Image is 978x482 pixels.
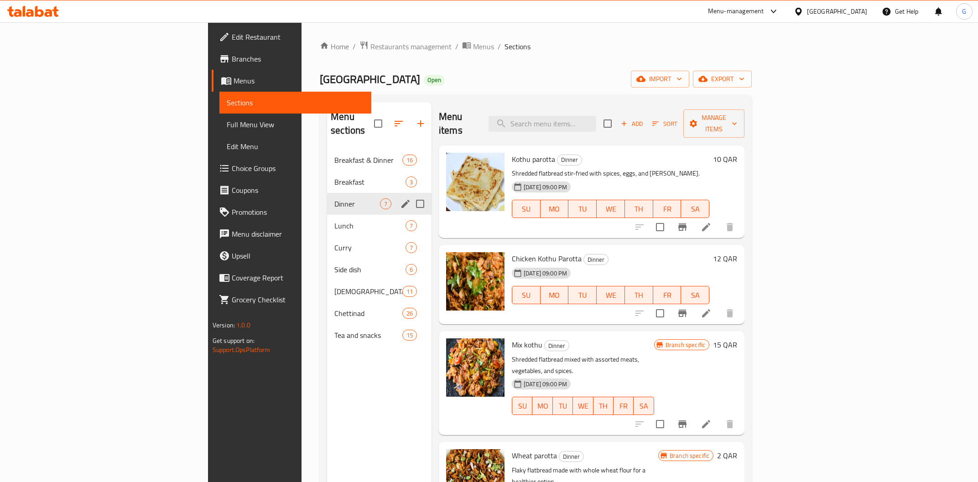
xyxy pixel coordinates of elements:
[446,252,505,311] img: Chicken Kothu Parotta
[657,289,678,302] span: FR
[334,330,402,341] span: Tea and snacks
[227,119,364,130] span: Full Menu View
[402,330,417,341] div: items
[685,202,706,216] span: SA
[462,41,494,52] a: Menus
[403,331,416,340] span: 15
[498,41,501,52] li: /
[439,110,478,137] h2: Menu items
[671,413,693,435] button: Branch-specific-item
[512,397,532,415] button: SU
[406,220,417,231] div: items
[512,286,541,304] button: SU
[327,215,432,237] div: Lunch7
[402,155,417,166] div: items
[212,70,371,92] a: Menus
[403,287,416,296] span: 11
[327,237,432,259] div: Curry7
[568,286,597,304] button: TU
[962,6,966,16] span: G
[597,200,625,218] button: WE
[671,302,693,324] button: Branch-specific-item
[473,41,494,52] span: Menus
[657,202,678,216] span: FR
[637,399,650,413] span: SA
[406,244,416,252] span: 7
[232,207,364,218] span: Promotions
[516,202,537,216] span: SU
[327,171,432,193] div: Breakfast3
[213,319,235,331] span: Version:
[212,26,371,48] a: Edit Restaurant
[232,53,364,64] span: Branches
[406,264,417,275] div: items
[553,397,573,415] button: TU
[512,338,542,352] span: Mix kothu
[545,341,569,351] span: Dinner
[327,193,432,215] div: Dinner7edit
[369,114,388,133] span: Select all sections
[236,319,250,331] span: 1.0.0
[399,197,412,211] button: edit
[650,218,670,237] span: Select to update
[701,222,712,233] a: Edit menu item
[489,116,596,132] input: search
[512,168,709,179] p: Shredded flatbread stir-fried with spices, eggs, and [PERSON_NAME].
[536,399,549,413] span: MO
[520,380,571,389] span: [DATE] 09:00 PM
[320,41,752,52] nav: breadcrumb
[388,113,410,135] span: Sort sections
[650,117,680,131] button: Sort
[719,216,741,238] button: delete
[600,289,621,302] span: WE
[424,75,445,86] div: Open
[227,141,364,152] span: Edit Menu
[629,202,650,216] span: TH
[403,156,416,165] span: 16
[671,216,693,238] button: Branch-specific-item
[568,200,597,218] button: TU
[334,198,380,209] div: Dinner
[713,338,737,351] h6: 15 QAR
[532,397,552,415] button: MO
[577,399,589,413] span: WE
[212,179,371,201] a: Coupons
[693,71,752,88] button: export
[232,31,364,42] span: Edit Restaurant
[327,259,432,280] div: Side dish6
[717,449,737,462] h6: 2 QAR
[653,200,681,218] button: FR
[557,155,582,166] div: Dinner
[544,340,569,351] div: Dinner
[516,399,529,413] span: SU
[402,286,417,297] div: items
[370,41,452,52] span: Restaurants management
[402,308,417,319] div: items
[597,399,610,413] span: TH
[662,341,709,349] span: Branch specific
[557,155,582,165] span: Dinner
[406,265,416,274] span: 6
[512,200,541,218] button: SU
[334,286,402,297] span: [DEMOGRAPHIC_DATA] special
[446,338,505,397] img: Mix kothu
[446,153,505,211] img: Kothu parotta
[701,308,712,319] a: Edit menu item
[646,117,683,131] span: Sort items
[559,451,583,462] span: Dinner
[334,286,402,297] div: Chinese special
[505,41,531,52] span: Sections
[652,119,677,129] span: Sort
[683,109,744,138] button: Manage items
[512,449,557,462] span: Wheat parotta
[334,220,406,231] span: Lunch
[424,76,445,84] span: Open
[327,149,432,171] div: Breakfast & Dinner16
[598,114,617,133] span: Select section
[334,155,402,166] span: Breakfast & Dinner
[807,6,867,16] div: [GEOGRAPHIC_DATA]
[650,304,670,323] span: Select to update
[617,399,630,413] span: FR
[232,228,364,239] span: Menu disclaimer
